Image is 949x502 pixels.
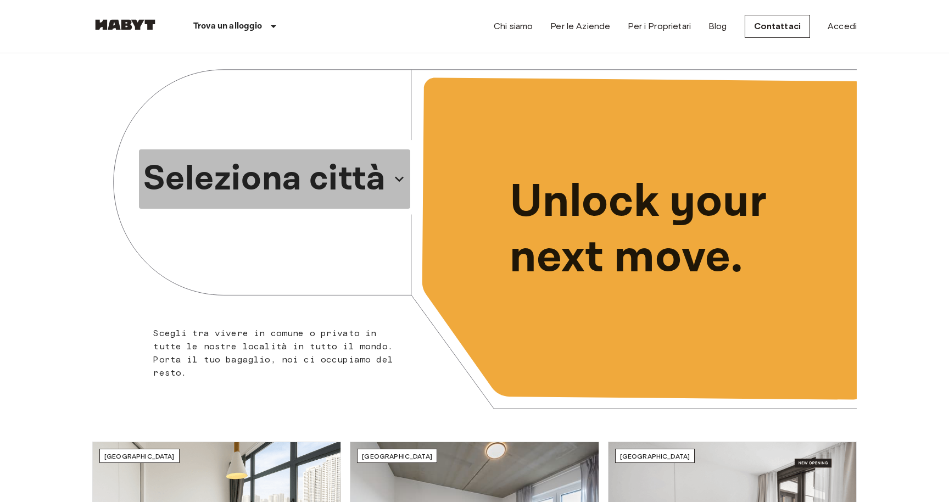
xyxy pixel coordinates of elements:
[92,19,158,30] img: Habyt
[104,452,175,460] span: [GEOGRAPHIC_DATA]
[153,327,405,380] p: Scegli tra vivere in comune o privato in tutte le nostre località in tutto il mondo. Porta il tuo...
[745,15,811,38] a: Contattaci
[193,20,263,33] p: Trova un alloggio
[494,20,533,33] a: Chi siamo
[828,20,857,33] a: Accedi
[362,452,432,460] span: [GEOGRAPHIC_DATA]
[139,149,410,209] button: Seleziona città
[550,20,610,33] a: Per le Aziende
[143,153,386,205] p: Seleziona città
[620,452,690,460] span: [GEOGRAPHIC_DATA]
[628,20,691,33] a: Per i Proprietari
[708,20,727,33] a: Blog
[510,175,839,286] p: Unlock your next move.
